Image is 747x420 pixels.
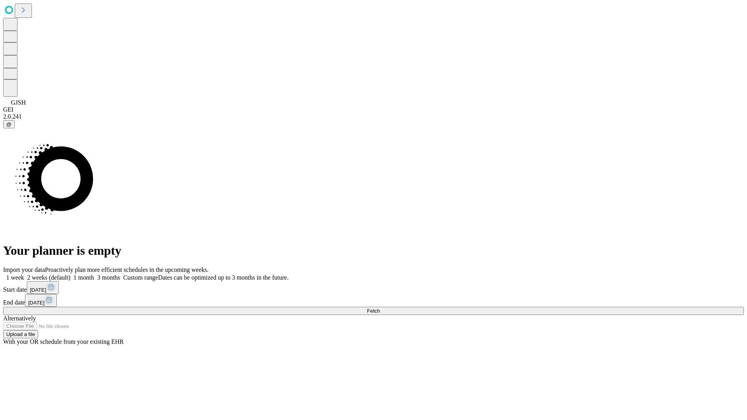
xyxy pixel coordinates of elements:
span: Custom range [123,274,158,281]
span: Dates can be optimized up to 3 months in the future. [158,274,288,281]
span: Fetch [367,308,380,314]
div: End date [3,294,744,307]
span: [DATE] [28,300,44,306]
button: Fetch [3,307,744,315]
span: 1 week [6,274,24,281]
span: 2 weeks (default) [27,274,70,281]
span: Import your data [3,266,45,273]
span: GJSH [11,99,26,106]
button: [DATE] [27,281,59,294]
button: Upload a file [3,330,38,338]
div: GEI [3,106,744,113]
span: [DATE] [30,287,46,293]
span: @ [6,121,12,127]
span: Alternatively [3,315,36,322]
button: [DATE] [25,294,57,307]
div: 2.0.241 [3,113,744,120]
span: With your OR schedule from your existing EHR [3,338,124,345]
h1: Your planner is empty [3,243,744,258]
div: Start date [3,281,744,294]
span: Proactively plan more efficient schedules in the upcoming weeks. [45,266,209,273]
button: @ [3,120,15,128]
span: 1 month [74,274,94,281]
span: 3 months [97,274,120,281]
